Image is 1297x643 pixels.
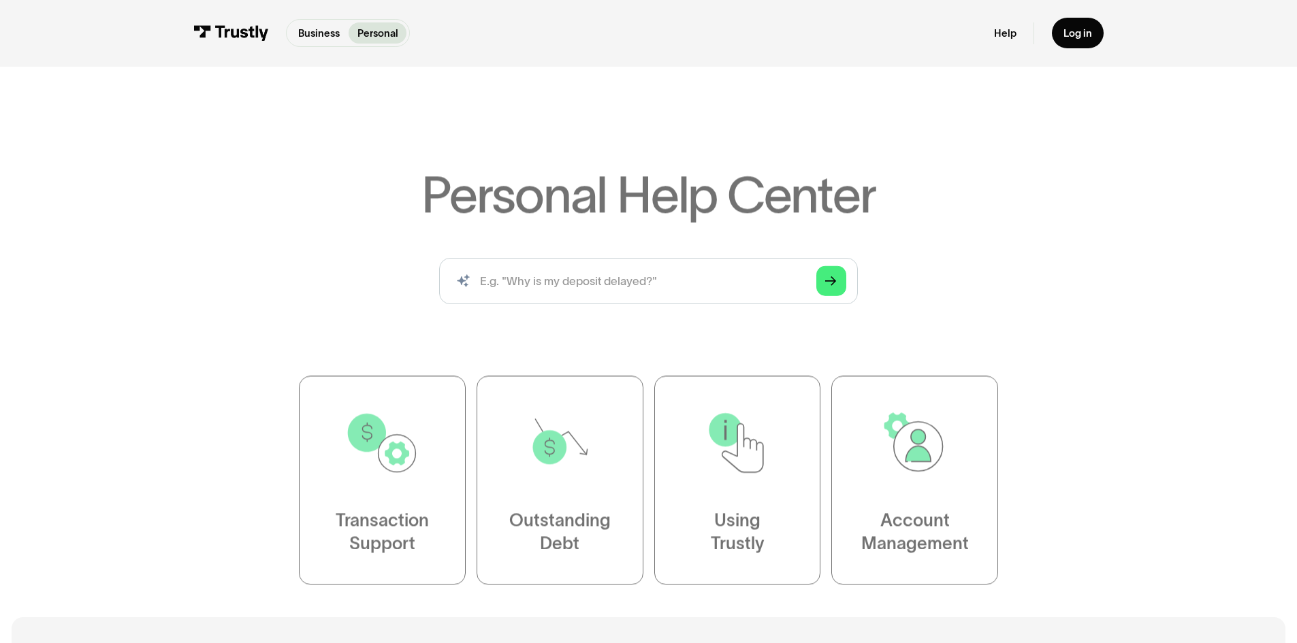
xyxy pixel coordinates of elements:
a: UsingTrustly [654,376,821,585]
a: Business [289,22,348,44]
a: TransactionSupport [299,376,466,585]
div: Outstanding Debt [509,510,611,556]
div: Transaction Support [336,510,429,556]
div: Using Trustly [710,510,764,556]
p: Personal [357,26,398,41]
a: Personal [349,22,406,44]
a: AccountManagement [831,376,998,585]
a: Log in [1052,18,1104,48]
div: Log in [1063,27,1092,39]
a: OutstandingDebt [477,376,643,585]
div: Account Management [861,510,969,556]
p: Business [298,26,340,41]
a: Help [994,27,1016,39]
input: search [439,258,858,304]
h1: Personal Help Center [421,170,875,220]
form: Search [439,258,858,304]
img: Trustly Logo [193,25,268,41]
